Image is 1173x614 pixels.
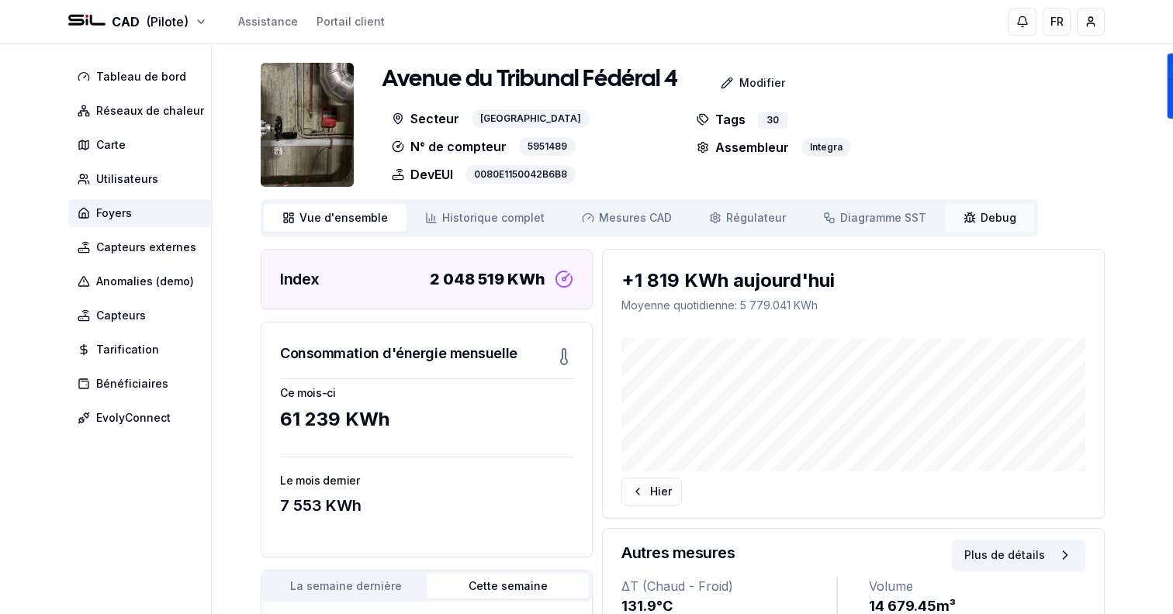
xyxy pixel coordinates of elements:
a: Mesures CAD [563,204,690,232]
button: FR [1043,8,1071,36]
h3: Ce mois-ci [280,385,573,401]
a: Diagramme SST [804,204,945,232]
img: unit Image [261,63,354,187]
p: N° de compteur [392,137,507,156]
span: Anomalies (demo) [96,274,194,289]
a: Capteurs [68,302,220,329]
span: Réseaux de chaleur [96,103,204,119]
span: Capteurs [96,308,146,323]
a: EvolyConnect [68,404,220,432]
span: Diagramme SST [840,210,926,226]
a: Capteurs externes [68,233,220,261]
h3: Le mois dernier [280,473,573,488]
span: Mesures CAD [599,210,672,226]
a: Régulateur [690,204,804,232]
a: Tableau de bord [68,63,220,91]
span: Bénéficiaires [96,376,168,392]
a: Vue d'ensemble [264,204,407,232]
span: Utilisateurs [96,171,158,187]
div: 0080E1150042B6B8 [465,165,576,184]
div: 30 [758,112,787,129]
span: FR [1050,14,1064,29]
span: Régulateur [726,210,786,226]
span: CAD [112,12,140,31]
p: Secteur [392,109,459,128]
span: Tarification [96,342,159,357]
span: Foyers [96,205,132,221]
p: Moyenne quotidienne : 5 779.041 KWh [621,298,1085,313]
a: Assistance [238,14,298,29]
div: ΔT (Chaud - Froid) [621,577,836,595]
a: Foyers [68,199,220,227]
a: Utilisateurs [68,165,220,193]
p: DevEUI [392,165,453,184]
button: Cette semaine [427,574,589,598]
p: Modifier [739,75,785,91]
button: La semaine dernière [265,574,427,598]
button: Plus de détails [952,540,1085,571]
span: (Pilote) [146,12,189,31]
span: EvolyConnect [96,410,171,426]
h3: Consommation d'énergie mensuelle [280,343,517,364]
a: Tarification [68,336,220,364]
div: 5951489 [519,137,576,156]
button: Hier [621,478,682,505]
div: 61 239 KWh [280,407,573,432]
a: Portail client [317,14,385,29]
img: SIL - CAD Logo [68,3,106,40]
div: 7 553 KWh [280,495,573,516]
span: Capteurs externes [96,240,196,255]
a: Historique complet [407,204,563,232]
span: Historique complet [442,210,545,226]
div: Volume [869,577,1085,595]
p: Tags [697,109,746,129]
a: Debug [945,204,1035,232]
a: Bénéficiaires [68,370,220,398]
div: +1 819 KWh aujourd'hui [621,268,1085,293]
h1: Avenue du Tribunal Fédéral 4 [382,66,677,94]
button: CAD(Pilote) [68,12,207,31]
span: Vue d'ensemble [299,210,388,226]
div: 2 048 519 KWh [430,268,545,290]
a: Anomalies (demo) [68,267,220,295]
a: Carte [68,131,220,159]
p: Assembleur [697,138,789,157]
span: Carte [96,137,126,153]
div: Integra [801,138,851,157]
h3: Autres mesures [621,542,735,564]
div: [GEOGRAPHIC_DATA] [472,109,590,128]
h3: Index [280,268,320,290]
a: Modifier [677,67,798,98]
span: Tableau de bord [96,69,186,85]
a: Réseaux de chaleur [68,97,220,125]
span: Debug [981,210,1016,226]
